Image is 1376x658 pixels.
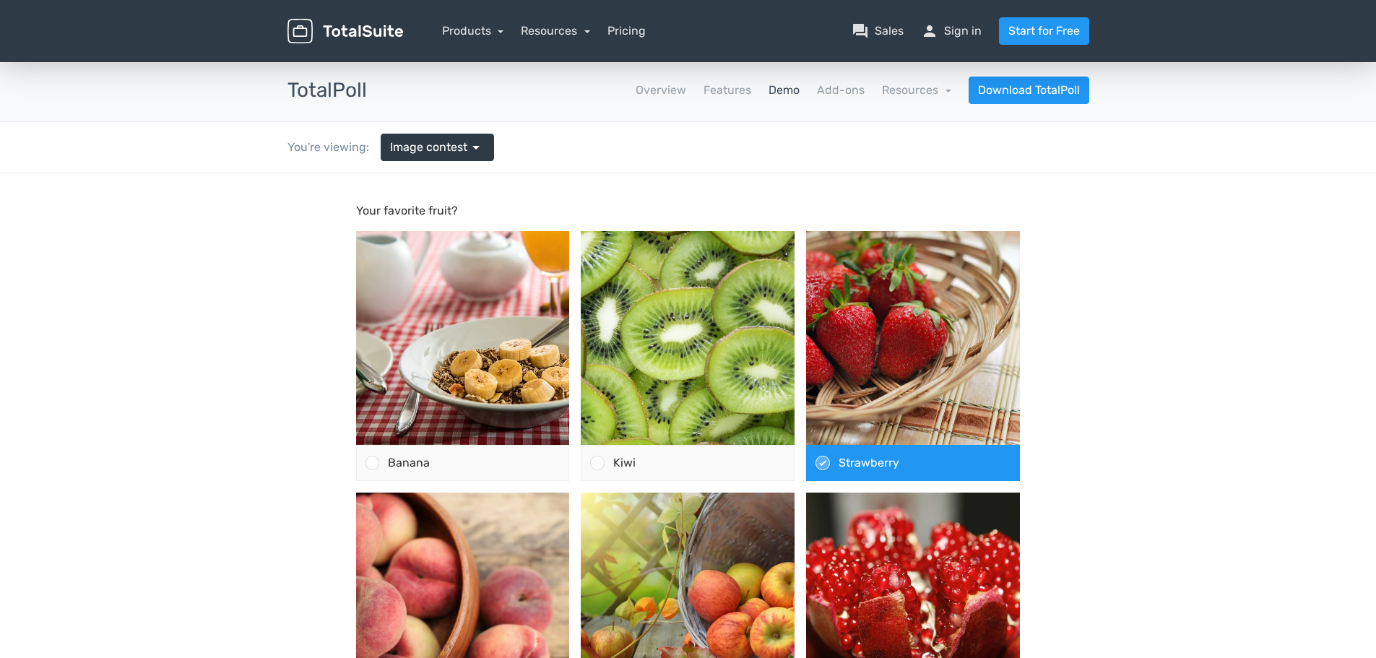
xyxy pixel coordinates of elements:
a: Products [442,24,504,38]
button: Vote [972,592,1021,628]
span: Peach [388,544,422,558]
img: fruit-3246127_1920-500x500.jpg [581,58,795,272]
img: peach-3314679_1920-500x500.jpg [356,319,570,533]
a: Resources [521,24,590,38]
a: Features [704,82,751,99]
a: Demo [769,82,800,99]
img: cereal-898073_1920-500x500.jpg [356,58,570,272]
a: Add-ons [817,82,865,99]
img: apple-1776744_1920-500x500.jpg [581,319,795,533]
span: Pomegranate [839,544,912,558]
a: Image contest arrow_drop_down [381,134,494,161]
a: Download TotalPoll [969,77,1089,104]
a: personSign in [921,22,982,40]
a: Start for Free [999,17,1089,45]
a: question_answerSales [852,22,904,40]
span: question_answer [852,22,869,40]
a: Overview [636,82,686,99]
h3: TotalPoll [287,79,367,102]
p: Your favorite fruit? [356,29,1021,46]
img: strawberry-1180048_1920-500x500.jpg [806,58,1020,272]
span: arrow_drop_down [467,139,485,156]
span: Image contest [390,139,467,156]
a: Pricing [607,22,646,40]
span: Strawberry [839,282,899,296]
a: Resources [882,83,951,97]
span: person [921,22,938,40]
span: Kiwi [613,282,636,296]
img: pomegranate-196800_1920-500x500.jpg [806,319,1020,533]
button: Results [896,592,961,628]
span: Apple [613,544,645,558]
img: TotalSuite for WordPress [287,19,403,44]
div: You're viewing: [287,139,381,156]
span: Banana [388,282,430,296]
